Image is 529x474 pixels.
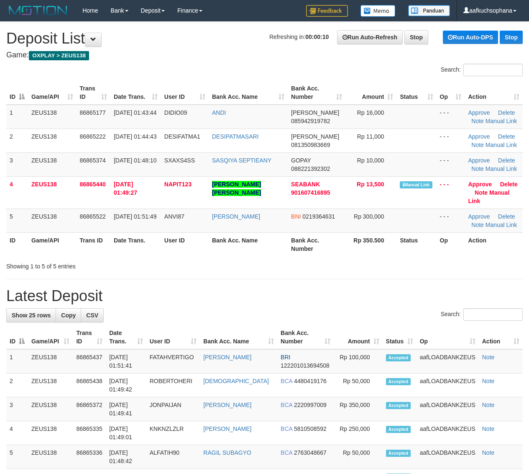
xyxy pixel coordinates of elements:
span: Copy [61,312,76,319]
span: DIDIO09 [164,109,187,116]
td: aafLOADBANKZEUS [417,349,479,374]
span: BCA [281,378,292,384]
th: Amount: activate to sort column ascending [334,325,382,349]
td: ZEUS138 [28,209,77,232]
input: Search: [463,308,523,321]
th: Bank Acc. Number: activate to sort column ascending [288,81,345,105]
span: [PERSON_NAME] [291,109,339,116]
span: BCA [281,449,292,456]
label: Search: [441,64,523,76]
label: Search: [441,308,523,321]
td: [DATE] 01:49:01 [106,421,146,445]
a: Delete [498,157,515,164]
th: Game/API [28,232,77,256]
td: Rp 50,000 [334,445,382,469]
td: ZEUS138 [28,176,77,209]
th: Status: activate to sort column ascending [396,81,436,105]
span: [DATE] 01:44:43 [114,133,156,140]
a: RAGIL SUBAGYO [203,449,251,456]
a: Note [475,189,488,196]
td: ZEUS138 [28,421,73,445]
a: Show 25 rows [6,308,56,322]
td: 86865372 [73,397,106,421]
div: Showing 1 to 5 of 5 entries [6,259,214,270]
span: Copy 2220997009 to clipboard [294,402,327,408]
a: [PERSON_NAME] [212,213,260,220]
span: Rp 13,500 [357,181,384,188]
a: Manual Link [486,118,517,124]
img: Button%20Memo.svg [360,5,396,17]
a: Run Auto-Refresh [337,30,403,44]
span: ANVI87 [164,213,184,220]
span: 86865222 [80,133,106,140]
td: ZEUS138 [28,349,73,374]
span: Copy 085942919782 to clipboard [291,118,330,124]
a: Note [471,222,484,228]
a: Note [482,425,495,432]
a: [PERSON_NAME] [203,402,251,408]
span: BCA [281,402,292,408]
img: Feedback.jpg [306,5,348,17]
a: Run Auto-DPS [443,31,498,44]
td: 86865437 [73,349,106,374]
th: User ID: activate to sort column ascending [146,325,200,349]
th: Bank Acc. Name [209,232,288,256]
td: 3 [6,152,28,176]
span: Copy 5810508592 to clipboard [294,425,327,432]
a: Stop [500,31,523,44]
td: - - - [437,176,465,209]
span: Accepted [386,426,411,433]
a: CSV [81,308,104,322]
th: Op: activate to sort column ascending [417,325,479,349]
td: - - - [437,129,465,152]
td: aafLOADBANKZEUS [417,421,479,445]
span: [DATE] 01:49:27 [114,181,137,196]
td: ROBERTOHERI [146,374,200,397]
a: Note [482,449,495,456]
span: Copy 2763048667 to clipboard [294,449,327,456]
td: ZEUS138 [28,397,73,421]
td: Rp 250,000 [334,421,382,445]
span: [PERSON_NAME] [291,133,339,140]
span: Copy 4480419176 to clipboard [294,378,327,384]
a: Approve [468,213,490,220]
a: [DEMOGRAPHIC_DATA] [203,378,269,384]
a: [PERSON_NAME] [203,425,251,432]
h4: Game: [6,51,523,59]
span: Copy 088221392302 to clipboard [291,165,330,172]
th: ID [6,232,28,256]
td: JONPAIJAN [146,397,200,421]
a: Note [471,118,484,124]
img: panduan.png [408,5,450,16]
a: Delete [500,181,518,188]
img: MOTION_logo.png [6,4,70,17]
th: Trans ID [77,232,110,256]
a: SASQIYA SEPTIEANY [212,157,271,164]
td: 86865335 [73,421,106,445]
a: Approve [468,133,490,140]
input: Search: [463,64,523,76]
a: Stop [404,30,428,44]
span: GOPAY [291,157,311,164]
th: Rp 350.500 [345,232,397,256]
td: [DATE] 01:48:42 [106,445,146,469]
td: ALFATIH90 [146,445,200,469]
span: Rp 16,000 [357,109,384,116]
a: Manual Link [486,142,517,148]
td: 86865336 [73,445,106,469]
td: ZEUS138 [28,105,77,129]
span: DESIFATMA1 [164,133,200,140]
span: Accepted [386,354,411,361]
h1: Latest Deposit [6,288,523,304]
th: Date Trans.: activate to sort column ascending [110,81,161,105]
span: SEABANK [291,181,320,188]
td: aafLOADBANKZEUS [417,374,479,397]
td: 1 [6,105,28,129]
span: Copy 122201013694508 to clipboard [281,362,330,369]
td: 5 [6,209,28,232]
span: Copy 081350983669 to clipboard [291,142,330,148]
a: Note [482,354,495,361]
span: Refreshing in: [269,33,329,40]
span: Rp 11,000 [357,133,384,140]
th: Trans ID: activate to sort column ascending [77,81,110,105]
